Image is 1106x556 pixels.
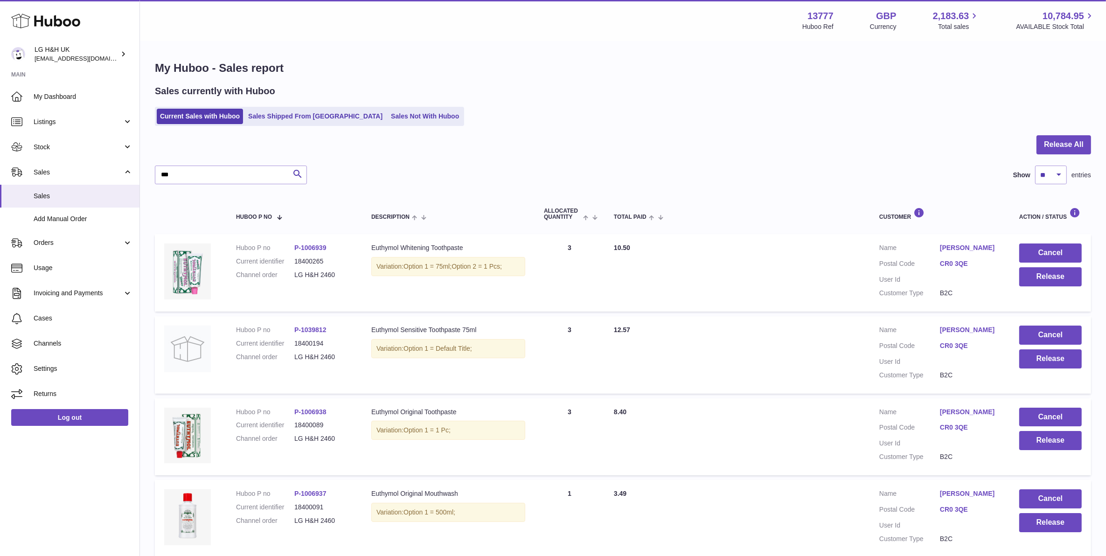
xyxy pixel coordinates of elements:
[294,326,327,334] a: P-1039812
[1036,135,1091,154] button: Release All
[1019,267,1082,286] button: Release
[933,10,969,22] span: 2,183.63
[614,244,630,251] span: 10.50
[294,353,353,361] dd: LG H&H 2460
[294,257,353,266] dd: 18400265
[1019,326,1082,345] button: Cancel
[879,243,940,255] dt: Name
[938,22,980,31] span: Total sales
[1019,489,1082,508] button: Cancel
[236,421,294,430] dt: Current identifier
[535,316,605,394] td: 3
[294,516,353,525] dd: LG H&H 2460
[940,326,1001,334] a: [PERSON_NAME]
[371,408,525,417] div: Euthymol Original Toothpaste
[34,389,132,398] span: Returns
[1019,243,1082,263] button: Cancel
[940,423,1001,432] a: CR0 3QE
[34,168,123,177] span: Sales
[11,409,128,426] a: Log out
[879,521,940,530] dt: User Id
[1019,431,1082,450] button: Release
[236,516,294,525] dt: Channel order
[879,408,940,419] dt: Name
[34,264,132,272] span: Usage
[802,22,834,31] div: Huboo Ref
[544,208,581,220] span: ALLOCATED Quantity
[236,326,294,334] dt: Huboo P no
[35,45,118,63] div: LG H&H UK
[34,364,132,373] span: Settings
[807,10,834,22] strong: 13777
[388,109,462,124] a: Sales Not With Huboo
[879,452,940,461] dt: Customer Type
[940,452,1001,461] dd: B2C
[34,192,132,201] span: Sales
[940,371,1001,380] dd: B2C
[879,259,940,271] dt: Postal Code
[403,508,455,516] span: Option 1 = 500ml;
[34,92,132,101] span: My Dashboard
[933,10,980,31] a: 2,183.63 Total sales
[403,345,472,352] span: Option 1 = Default Title;
[35,55,137,62] span: [EMAIL_ADDRESS][DOMAIN_NAME]
[34,215,132,223] span: Add Manual Order
[371,257,525,276] div: Variation:
[371,503,525,522] div: Variation:
[1019,408,1082,427] button: Cancel
[614,490,626,497] span: 3.49
[164,489,211,545] img: Euthymol-Original-Mouthwash-500ml.webp
[155,61,1091,76] h1: My Huboo - Sales report
[940,341,1001,350] a: CR0 3QE
[879,208,1001,220] div: Customer
[452,263,502,270] span: Option 2 = 1 Pcs;
[34,238,123,247] span: Orders
[371,214,410,220] span: Description
[879,505,940,516] dt: Postal Code
[164,408,211,464] img: Euthymol_Original_Toothpaste_Image-1.webp
[371,339,525,358] div: Variation:
[236,489,294,498] dt: Huboo P no
[34,118,123,126] span: Listings
[371,243,525,252] div: Euthymol Whitening Toothpaste
[879,489,940,500] dt: Name
[236,243,294,252] dt: Huboo P no
[1016,10,1095,31] a: 10,784.95 AVAILABLE Stock Total
[940,489,1001,498] a: [PERSON_NAME]
[157,109,243,124] a: Current Sales with Huboo
[1019,349,1082,368] button: Release
[294,490,327,497] a: P-1006937
[403,263,452,270] span: Option 1 = 75ml;
[614,326,630,334] span: 12.57
[614,214,647,220] span: Total paid
[876,10,896,22] strong: GBP
[535,234,605,312] td: 3
[294,244,327,251] a: P-1006939
[164,326,211,372] img: no-photo.jpg
[245,109,386,124] a: Sales Shipped From [GEOGRAPHIC_DATA]
[236,408,294,417] dt: Huboo P no
[940,505,1001,514] a: CR0 3QE
[236,214,272,220] span: Huboo P no
[1019,208,1082,220] div: Action / Status
[34,314,132,323] span: Cases
[879,357,940,366] dt: User Id
[236,434,294,443] dt: Channel order
[34,339,132,348] span: Channels
[879,371,940,380] dt: Customer Type
[34,289,123,298] span: Invoicing and Payments
[236,503,294,512] dt: Current identifier
[535,398,605,476] td: 3
[1016,22,1095,31] span: AVAILABLE Stock Total
[1043,10,1084,22] span: 10,784.95
[1071,171,1091,180] span: entries
[294,421,353,430] dd: 18400089
[164,243,211,299] img: whitening-toothpaste.webp
[294,339,353,348] dd: 18400194
[879,535,940,543] dt: Customer Type
[294,408,327,416] a: P-1006938
[236,271,294,279] dt: Channel order
[879,341,940,353] dt: Postal Code
[940,408,1001,417] a: [PERSON_NAME]
[155,85,275,97] h2: Sales currently with Huboo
